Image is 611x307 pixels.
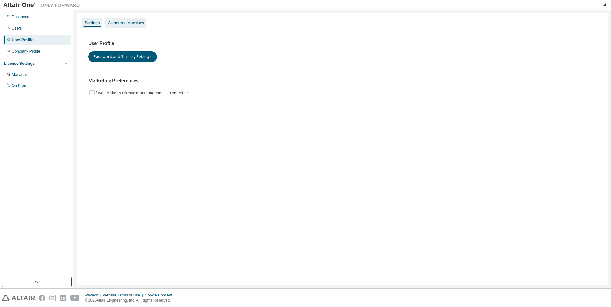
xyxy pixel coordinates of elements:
p: © 2025 Altair Engineering, Inc. All Rights Reserved. [85,298,176,303]
img: instagram.svg [49,295,56,301]
img: altair_logo.svg [2,295,35,301]
div: Authorized Machines [108,20,144,26]
button: Password and Security Settings [88,51,157,62]
img: linkedin.svg [60,295,66,301]
img: facebook.svg [39,295,45,301]
img: youtube.svg [70,295,80,301]
label: I would like to receive marketing emails from Altair [96,89,189,97]
img: Altair One [3,2,83,8]
div: Managed [12,72,28,77]
h3: Marketing Preferences [88,78,596,84]
div: Cookie Consent [145,293,176,298]
div: On Prem [12,83,27,88]
div: Privacy [85,293,103,298]
div: Company Profile [12,49,40,54]
div: Dashboard [12,14,31,19]
h3: User Profile [88,40,596,47]
div: Settings [85,20,100,26]
div: License Settings [4,61,35,66]
div: Users [12,26,22,31]
div: Website Terms of Use [103,293,145,298]
div: User Profile [12,37,33,42]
